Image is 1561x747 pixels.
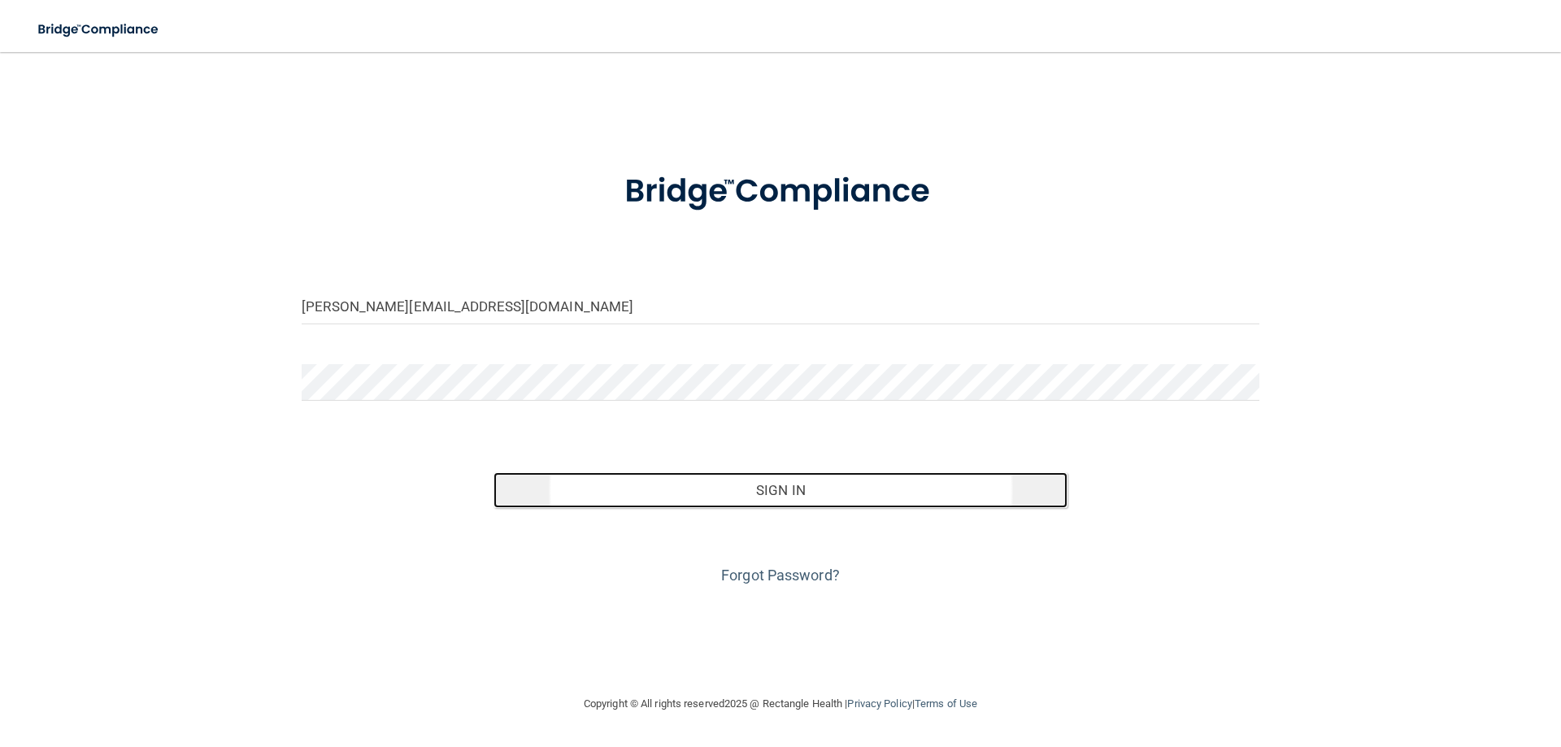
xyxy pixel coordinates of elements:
a: Forgot Password? [721,567,840,584]
a: Terms of Use [915,697,977,710]
a: Privacy Policy [847,697,911,710]
div: Copyright © All rights reserved 2025 @ Rectangle Health | | [484,678,1077,730]
img: bridge_compliance_login_screen.278c3ca4.svg [591,150,970,234]
button: Sign In [494,472,1068,508]
img: bridge_compliance_login_screen.278c3ca4.svg [24,13,174,46]
input: Email [302,288,1259,324]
